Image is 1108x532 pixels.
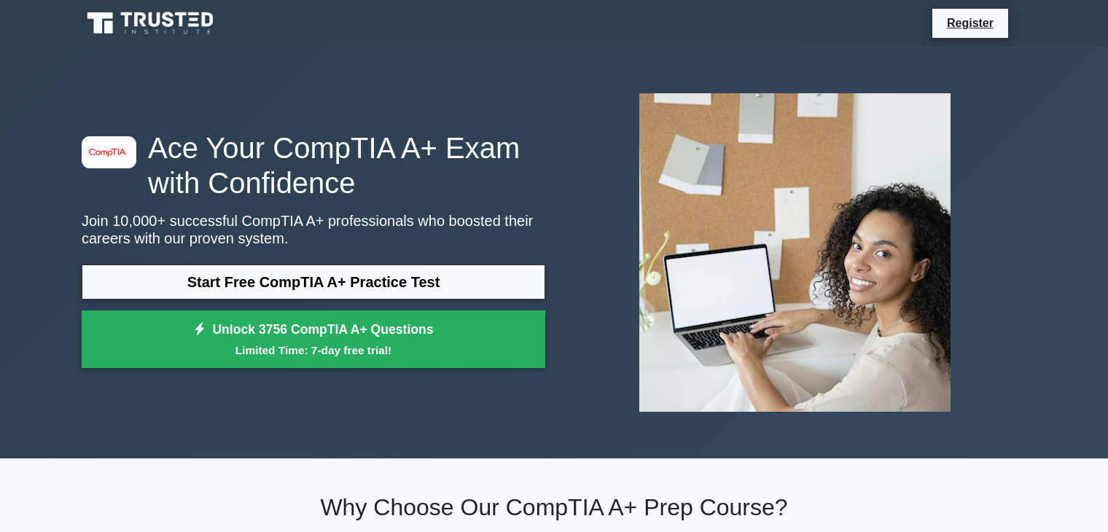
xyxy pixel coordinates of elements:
a: Unlock 3756 CompTIA A+ QuestionsLimited Time: 7-day free trial! [82,310,545,369]
a: Start Free CompTIA A+ Practice Test [82,265,545,300]
h2: Why Choose Our CompTIA A+ Prep Course? [82,493,1026,521]
p: Join 10,000+ successful CompTIA A+ professionals who boosted their careers with our proven system. [82,212,545,247]
h1: Ace Your CompTIA A+ Exam with Confidence [82,130,545,200]
small: Limited Time: 7-day free trial! [100,342,527,359]
a: Register [938,14,1002,32]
